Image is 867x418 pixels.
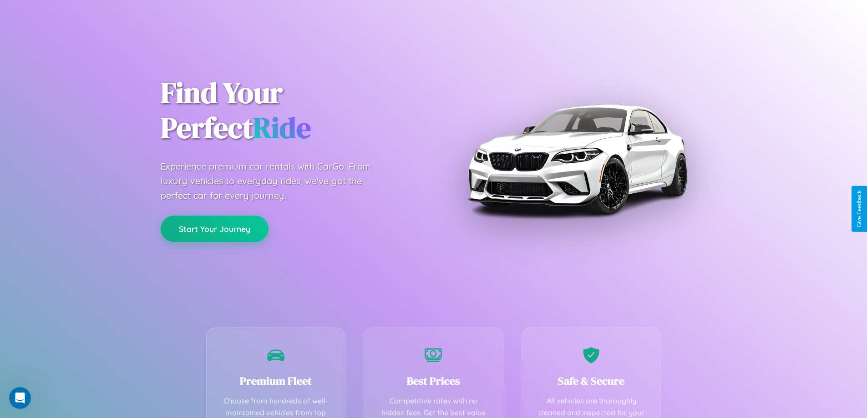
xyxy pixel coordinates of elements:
h1: Find Your Perfect [161,76,420,146]
button: Start Your Journey [161,216,269,242]
p: Experience premium car rentals with CarGo. From luxury vehicles to everyday rides, we've got the ... [161,159,388,203]
div: Give Feedback [856,191,862,227]
h3: Premium Fleet [220,373,332,388]
iframe: Intercom live chat [9,387,31,409]
h3: Best Prices [378,373,489,388]
h3: Safe & Secure [536,373,647,388]
img: Premium BMW car rental vehicle [463,45,691,273]
span: Ride [253,108,311,147]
